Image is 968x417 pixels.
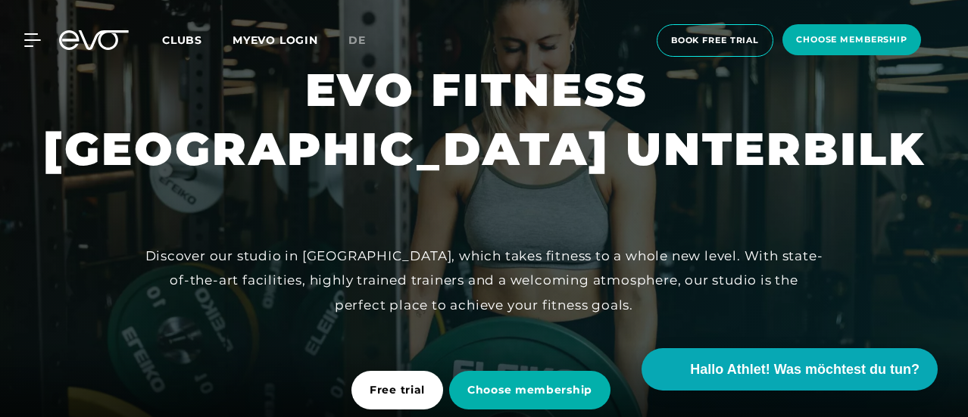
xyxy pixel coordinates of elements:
[348,33,366,47] span: de
[671,34,759,47] span: book free trial
[143,244,825,317] div: Discover our studio in [GEOGRAPHIC_DATA], which takes fitness to a whole new level. With state-of...
[642,348,938,391] button: Hallo Athlet! Was möchtest du tun?
[467,382,592,398] span: Choose membership
[233,33,318,47] a: MYEVO LOGIN
[43,61,926,179] h1: EVO FITNESS [GEOGRAPHIC_DATA] UNTERBILK
[348,32,384,49] a: de
[796,33,907,46] span: choose membership
[162,33,233,47] a: Clubs
[370,382,425,398] span: Free trial
[778,24,926,57] a: choose membership
[690,359,920,380] span: Hallo Athlet! Was möchtest du tun?
[162,33,202,47] span: Clubs
[652,24,778,57] a: book free trial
